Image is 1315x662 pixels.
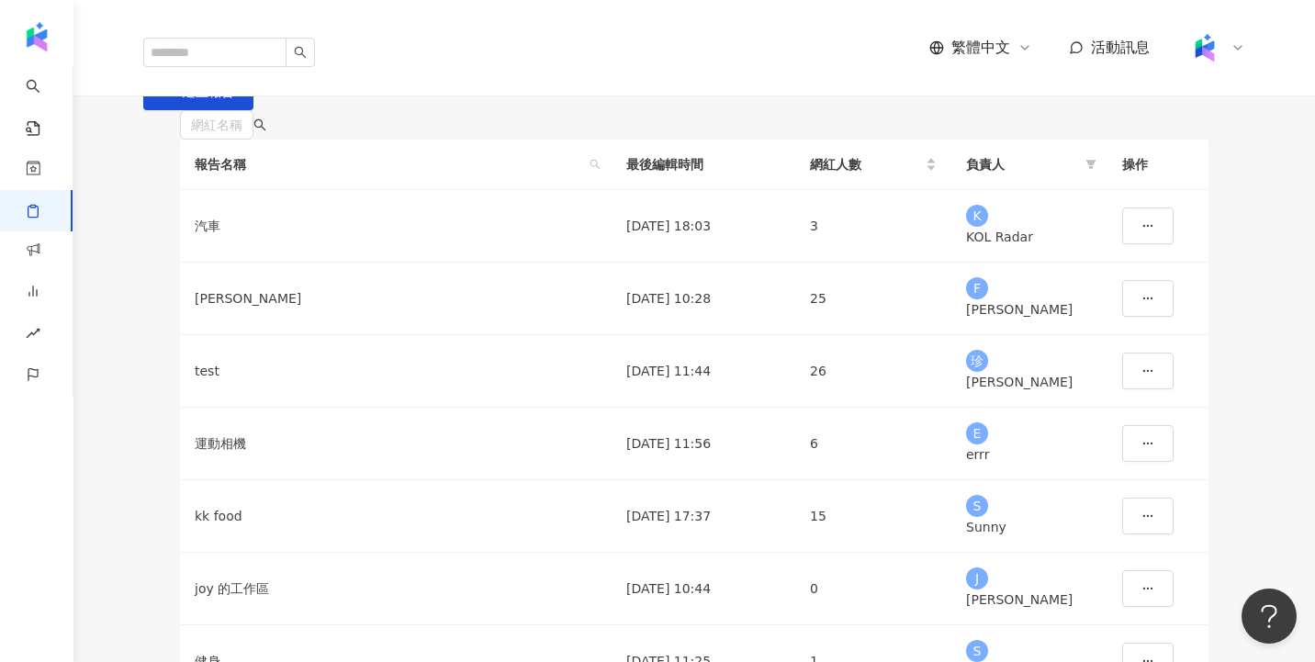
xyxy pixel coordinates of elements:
td: [DATE] 10:28 [612,263,795,335]
span: 25 [810,291,826,306]
div: [PERSON_NAME] [966,372,1093,392]
span: 負責人 [966,154,1078,174]
a: search [26,66,62,138]
span: 網紅人數 [810,154,922,174]
span: J [975,568,979,589]
span: search [586,151,604,178]
span: filter [1085,159,1096,170]
span: S [973,641,982,661]
span: K [972,206,981,226]
span: search [590,159,601,170]
span: 6 [810,436,818,451]
img: Kolr%20app%20icon%20%281%29.png [1187,30,1222,65]
td: [DATE] 17:37 [612,480,795,553]
span: search [253,118,266,131]
div: errr [966,444,1093,465]
iframe: Help Scout Beacon - Open [1242,589,1297,644]
span: F [973,278,981,298]
div: KOL Radar [966,227,1093,247]
span: 活動訊息 [1091,39,1150,56]
span: 26 [810,364,826,378]
th: 最後編輯時間 [612,140,795,190]
span: 15 [810,509,826,523]
div: test [195,361,597,381]
div: joy 的工作區 [195,578,597,599]
span: S [973,496,982,516]
span: E [973,423,982,443]
div: [PERSON_NAME] [966,589,1093,610]
span: 0 [810,581,818,596]
span: search [294,46,307,59]
span: 珍 [971,351,983,371]
th: 網紅人數 [795,140,951,190]
div: 汽車 [195,216,597,236]
td: [DATE] 10:44 [612,553,795,625]
td: [DATE] 18:03 [612,190,795,263]
img: logo icon [22,22,51,51]
div: kk food [195,506,597,526]
td: [DATE] 11:44 [612,335,795,408]
span: 報告名稱 [195,154,582,174]
div: [PERSON_NAME] [195,288,597,309]
span: rise [26,315,40,356]
td: [DATE] 11:56 [612,408,795,480]
div: Sunny [966,517,1093,537]
div: 運動相機 [195,433,597,454]
span: 繁體中文 [951,38,1010,58]
span: 3 [810,219,818,233]
div: [PERSON_NAME] [966,299,1093,320]
span: filter [1082,151,1100,178]
th: 操作 [1107,140,1208,190]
